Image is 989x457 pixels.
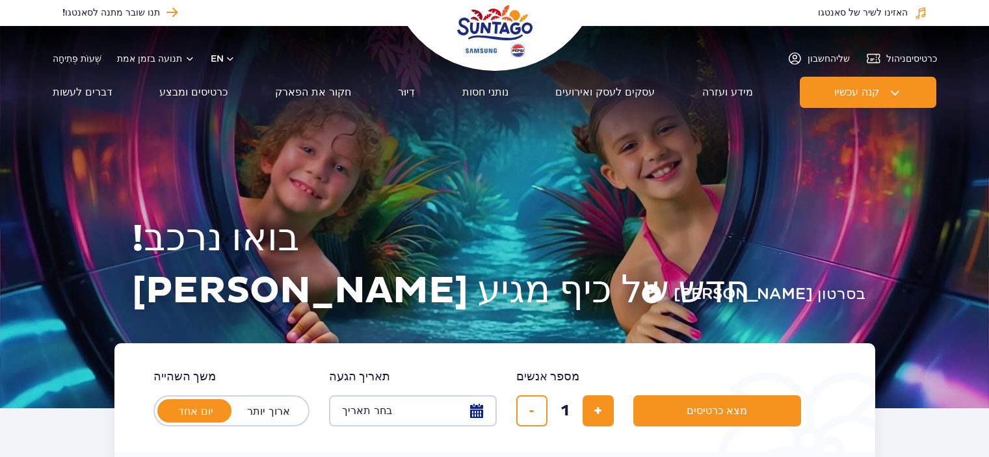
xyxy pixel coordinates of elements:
[818,7,927,20] button: האזינו לשיר של סאנטגו
[555,77,655,108] a: עסקים לעסק ואירועים
[886,53,906,64] font: ניהול
[342,404,392,417] font: בחר תאריך
[865,51,937,66] a: ניהולכרטיסים
[641,283,865,304] button: [PERSON_NAME] בסרטון
[555,86,655,98] font: עסקים לעסק ואירועים
[117,53,182,64] font: תנועה בזמן אמת
[800,77,936,108] button: קנה עכשיו
[53,86,112,98] font: דברים לעשות
[462,77,508,108] a: נותני חסות
[549,395,581,426] input: מספר כרטיסים
[516,369,579,384] font: מספר אנשים
[275,77,351,108] a: חקור את הפארק
[906,53,937,64] font: כרטיסים
[398,86,415,98] font: דִיוּר
[211,52,235,65] button: en
[329,395,497,426] button: בחר תאריך
[462,86,508,98] font: נותני חסות
[178,405,213,417] font: יום אחד
[818,8,908,18] font: האזינו לשיר של סאנטגו
[159,77,228,108] a: כרטיסים ומבצע
[159,86,228,98] font: כרטיסים ומבצע
[702,86,753,98] font: מידע ועזרה
[62,4,178,21] a: תנו שובר מתנה לסאנטגו!
[674,284,865,303] font: [PERSON_NAME] בסרטון
[53,53,101,64] font: שְׁעוֹת פְּתִיחָה
[787,51,850,66] a: החשבוןשלי
[702,77,753,108] a: מידע ועזרה
[398,77,415,108] a: דִיוּר
[117,53,195,64] button: תנועה בזמן אמת
[132,216,300,262] font: בואו נרכב!
[583,395,614,426] button: הוסף כרטיס
[62,8,160,18] font: תנו שובר מתנה לסאנטגו!
[153,369,216,384] font: משך השהייה
[329,369,390,384] font: תאריך הגעה
[275,86,351,98] font: חקור את הפארק
[211,53,224,64] font: en
[53,52,101,65] a: שְׁעוֹת פְּתִיחָה
[808,53,836,64] font: החשבון
[516,395,547,426] button: להסיר כרטיס
[132,268,750,314] font: [PERSON_NAME] חדש של כיף מגיע
[247,405,290,417] font: ארוך יותר
[836,53,850,64] font: שלי
[53,77,112,108] a: דברים לעשות
[114,343,875,452] form: תכנון הביקור שלכם בפארק פולין
[633,395,801,426] button: מצא כרטיסים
